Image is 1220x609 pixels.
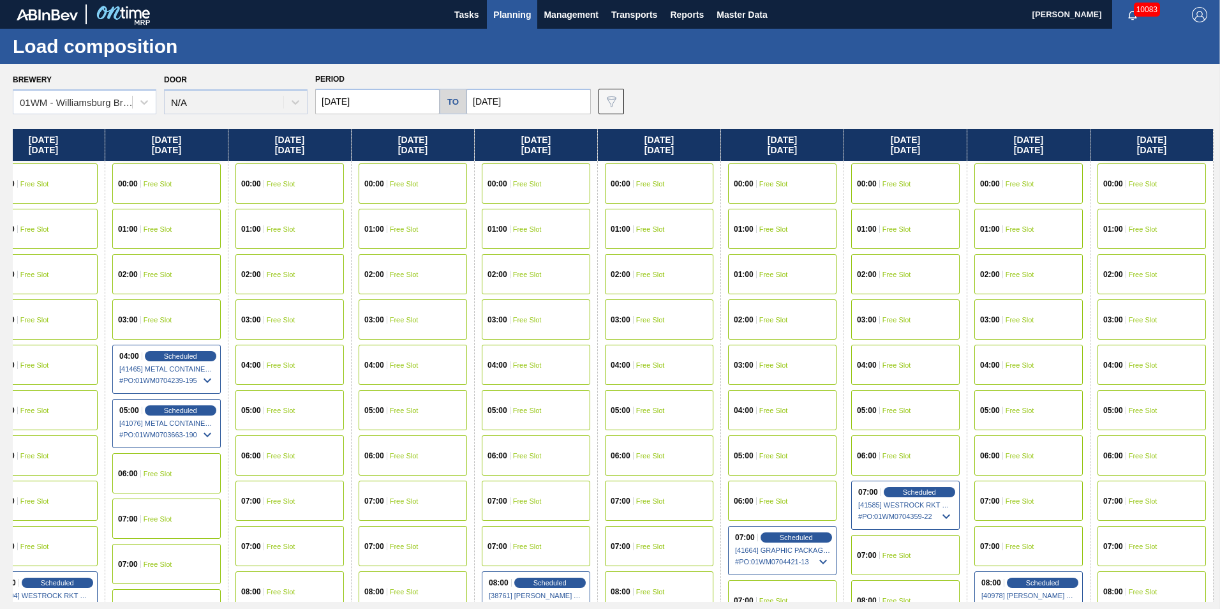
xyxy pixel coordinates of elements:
[20,97,133,108] div: 01WM - Williamsburg Brewery
[452,7,480,22] span: Tasks
[315,89,440,114] input: mm/dd/yyyy
[599,89,624,114] button: icon-filter-gray
[544,7,599,22] span: Management
[1192,7,1207,22] img: Logout
[17,9,78,20] img: TNhmsLtSVTkK8tSr43FrP2fwEKptu5GPRR3wAAAABJRU5ErkJggg==
[1134,3,1160,17] span: 10083
[13,39,239,54] h1: Load composition
[493,7,531,22] span: Planning
[670,7,704,22] span: Reports
[13,75,52,84] label: Brewery
[315,75,345,84] span: Period
[611,7,657,22] span: Transports
[466,89,591,114] input: mm/dd/yyyy
[447,97,459,107] h5: to
[164,75,187,84] label: Door
[717,7,767,22] span: Master Data
[1112,6,1153,24] button: Notifications
[604,94,619,109] img: icon-filter-gray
